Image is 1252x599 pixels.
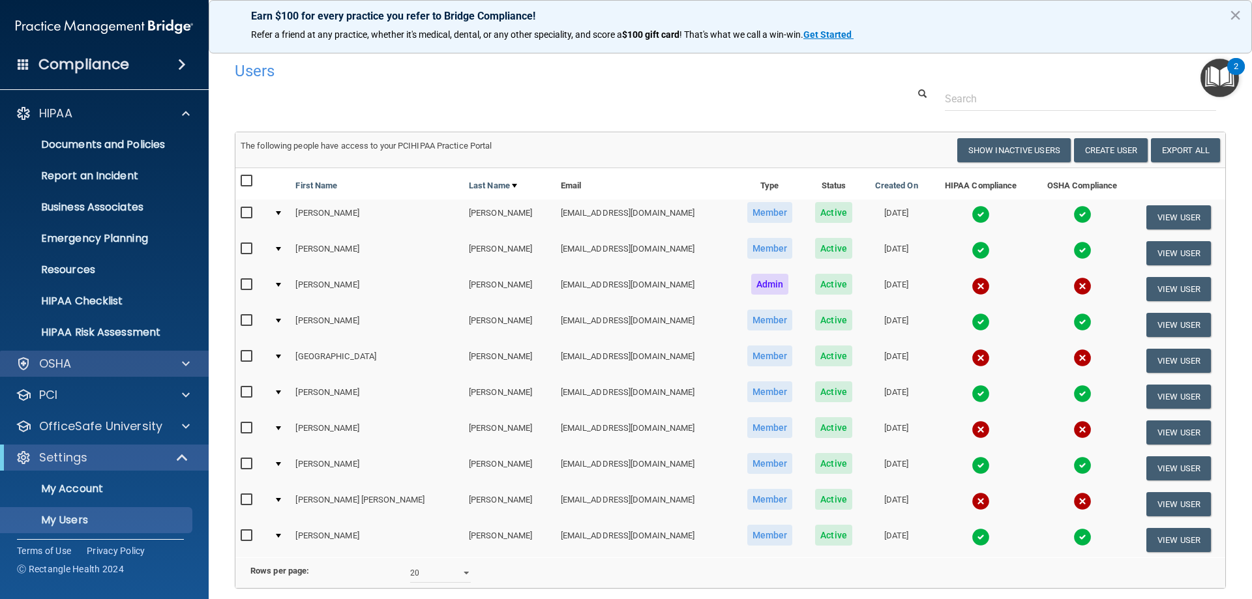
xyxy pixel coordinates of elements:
span: Ⓒ Rectangle Health 2024 [17,562,124,576]
p: Emergency Planning [8,232,186,245]
a: Privacy Policy [87,544,145,557]
span: Admin [751,274,789,295]
button: View User [1146,241,1211,265]
button: View User [1146,205,1211,229]
a: Export All [1151,138,1220,162]
a: Last Name [469,178,517,194]
span: Member [747,381,793,402]
a: OfficeSafe University [16,418,190,434]
span: Active [815,310,852,330]
p: Report an Incident [8,169,186,183]
p: HIPAA Checklist [8,295,186,308]
td: [EMAIL_ADDRESS][DOMAIN_NAME] [556,379,736,415]
span: Active [815,417,852,438]
p: HIPAA [39,106,72,121]
button: View User [1146,385,1211,409]
p: OSHA [39,356,72,372]
td: [PERSON_NAME] [464,415,556,450]
p: OfficeSafe University [39,418,162,434]
td: [PERSON_NAME] [290,271,463,307]
span: Active [815,345,852,366]
span: Active [815,489,852,510]
button: View User [1146,420,1211,445]
img: cross.ca9f0e7f.svg [972,349,990,367]
td: [PERSON_NAME] [290,199,463,235]
span: Member [747,345,793,366]
img: cross.ca9f0e7f.svg [1073,277,1092,295]
div: 2 [1234,66,1238,83]
p: Settings [39,450,87,465]
span: Member [747,238,793,259]
td: [GEOGRAPHIC_DATA] [290,343,463,379]
p: HIPAA Risk Assessment [8,326,186,339]
a: Terms of Use [17,544,71,557]
span: Member [747,417,793,438]
td: [DATE] [863,379,930,415]
img: cross.ca9f0e7f.svg [1073,420,1092,439]
td: [DATE] [863,486,930,522]
p: Business Associates [8,201,186,214]
td: [EMAIL_ADDRESS][DOMAIN_NAME] [556,343,736,379]
span: Active [815,453,852,474]
td: [DATE] [863,199,930,235]
td: [EMAIL_ADDRESS][DOMAIN_NAME] [556,486,736,522]
span: Refer a friend at any practice, whether it's medical, dental, or any other speciality, and score a [251,29,622,40]
span: Member [747,202,793,223]
a: Settings [16,450,189,465]
a: Created On [875,178,918,194]
button: Open Resource Center, 2 new notifications [1200,59,1239,97]
span: Active [815,274,852,295]
td: [PERSON_NAME] [464,199,556,235]
p: PCI [39,387,57,403]
img: tick.e7d51cea.svg [1073,456,1092,475]
button: View User [1146,349,1211,373]
img: tick.e7d51cea.svg [972,205,990,224]
p: Resources [8,263,186,276]
td: [PERSON_NAME] [464,235,556,271]
td: [DATE] [863,271,930,307]
td: [PERSON_NAME] [290,522,463,557]
th: HIPAA Compliance [930,168,1032,199]
strong: Get Started [803,29,852,40]
button: Show Inactive Users [957,138,1071,162]
th: OSHA Compliance [1032,168,1132,199]
span: Active [815,238,852,259]
span: Active [815,525,852,546]
p: Documents and Policies [8,138,186,151]
strong: $100 gift card [622,29,679,40]
img: tick.e7d51cea.svg [972,528,990,546]
a: PCI [16,387,190,403]
button: Create User [1074,138,1148,162]
td: [EMAIL_ADDRESS][DOMAIN_NAME] [556,271,736,307]
img: tick.e7d51cea.svg [972,241,990,259]
img: PMB logo [16,14,193,40]
span: Member [747,453,793,474]
td: [PERSON_NAME] [464,379,556,415]
span: Active [815,381,852,402]
td: [EMAIL_ADDRESS][DOMAIN_NAME] [556,450,736,486]
button: View User [1146,528,1211,552]
button: View User [1146,277,1211,301]
td: [PERSON_NAME] [464,343,556,379]
td: [PERSON_NAME] [464,271,556,307]
button: View User [1146,492,1211,516]
a: OSHA [16,356,190,372]
td: [DATE] [863,450,930,486]
td: [PERSON_NAME] [464,450,556,486]
td: [PERSON_NAME] [290,450,463,486]
td: [EMAIL_ADDRESS][DOMAIN_NAME] [556,199,736,235]
a: HIPAA [16,106,190,121]
img: cross.ca9f0e7f.svg [1073,349,1092,367]
span: Member [747,310,793,330]
img: cross.ca9f0e7f.svg [972,420,990,439]
button: Close [1229,5,1242,25]
img: tick.e7d51cea.svg [1073,313,1092,331]
img: tick.e7d51cea.svg [1073,205,1092,224]
h4: Users [235,63,805,80]
img: cross.ca9f0e7f.svg [972,277,990,295]
button: View User [1146,313,1211,337]
td: [PERSON_NAME] [464,522,556,557]
input: Search [945,87,1216,111]
td: [EMAIL_ADDRESS][DOMAIN_NAME] [556,235,736,271]
td: [DATE] [863,307,930,343]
